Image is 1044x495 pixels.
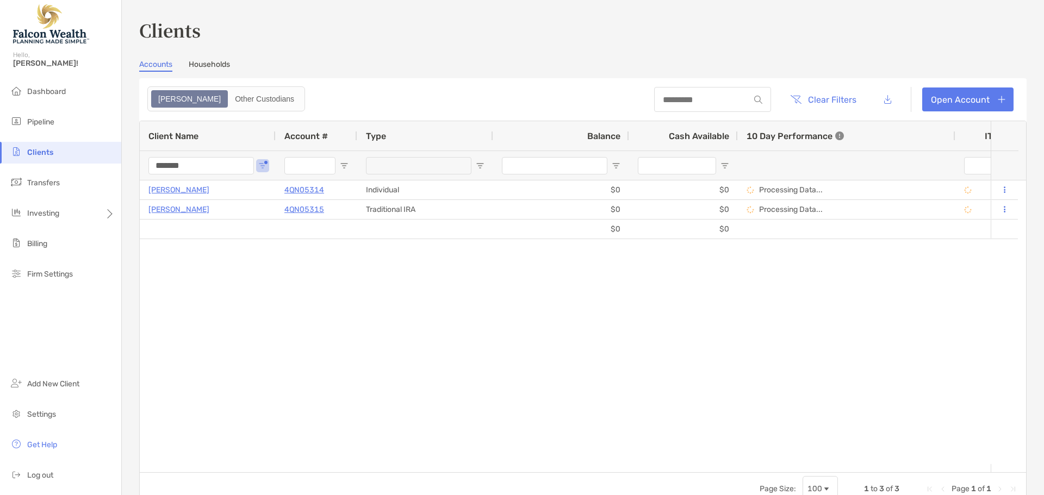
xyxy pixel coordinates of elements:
img: Falcon Wealth Planning Logo [13,4,89,43]
span: Billing [27,239,47,248]
img: input icon [754,96,762,104]
div: $0 [629,200,738,219]
a: [PERSON_NAME] [148,203,209,216]
a: Open Account [922,87,1014,111]
button: Clear Filters [782,87,865,111]
div: Page Size: [760,484,796,493]
img: billing icon [10,236,23,249]
span: of [886,484,893,493]
span: Dashboard [27,87,66,96]
span: 3 [879,484,884,493]
span: to [871,484,878,493]
div: Last Page [1009,485,1017,493]
span: of [978,484,985,493]
button: Open Filter Menu [720,161,729,170]
span: Transfers [27,178,60,187]
span: Type [366,131,386,141]
div: ITD [985,131,1012,141]
div: 10 Day Performance [747,121,844,151]
div: First Page [925,485,934,493]
span: Log out [27,471,53,480]
span: Client Name [148,131,198,141]
button: Open Filter Menu [258,161,267,170]
p: Processing Data... [759,185,823,195]
img: clients icon [10,145,23,158]
img: logout icon [10,468,23,481]
div: Individual [357,180,493,199]
img: Processing Data icon [964,186,972,194]
p: Processing Data... [759,205,823,214]
img: settings icon [10,407,23,420]
input: ITD Filter Input [964,157,999,174]
div: Other Custodians [229,91,300,106]
img: firm-settings icon [10,267,23,280]
span: [PERSON_NAME]! [13,59,115,68]
a: [PERSON_NAME] [148,183,209,197]
div: Traditional IRA [357,200,493,219]
img: Processing Data icon [964,206,972,214]
span: Add New Client [27,379,79,389]
img: dashboard icon [10,84,23,97]
img: Processing Data icon [747,186,754,194]
a: Accounts [139,60,172,72]
div: $0 [493,180,629,199]
a: 4QN05314 [284,183,324,197]
div: Zoe [152,91,227,106]
button: Open Filter Menu [476,161,484,170]
span: Clients [27,148,53,157]
span: Settings [27,410,56,419]
span: Firm Settings [27,270,73,279]
div: Previous Page [939,485,947,493]
h3: Clients [139,17,1027,42]
input: Account # Filter Input [284,157,335,174]
span: 3 [894,484,899,493]
span: Pipeline [27,117,54,127]
span: Cash Available [669,131,729,141]
div: segmented control [147,86,305,111]
img: add_new_client icon [10,377,23,390]
img: Processing Data icon [747,206,754,214]
span: Page [952,484,970,493]
a: Households [189,60,230,72]
img: transfers icon [10,176,23,189]
input: Client Name Filter Input [148,157,254,174]
div: $0 [493,220,629,239]
img: pipeline icon [10,115,23,128]
span: Get Help [27,440,57,449]
button: Open Filter Menu [340,161,349,170]
img: get-help icon [10,437,23,450]
div: 100 [807,484,822,493]
span: 1 [986,484,991,493]
div: $0 [629,180,738,199]
button: Open Filter Menu [612,161,620,170]
div: $0 [629,220,738,239]
span: Balance [587,131,620,141]
span: 1 [971,484,976,493]
div: $0 [493,200,629,219]
a: 4QN05315 [284,203,324,216]
input: Balance Filter Input [502,157,607,174]
span: Investing [27,209,59,218]
div: Next Page [996,485,1004,493]
span: Account # [284,131,328,141]
span: 1 [864,484,869,493]
img: investing icon [10,206,23,219]
input: Cash Available Filter Input [638,157,716,174]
